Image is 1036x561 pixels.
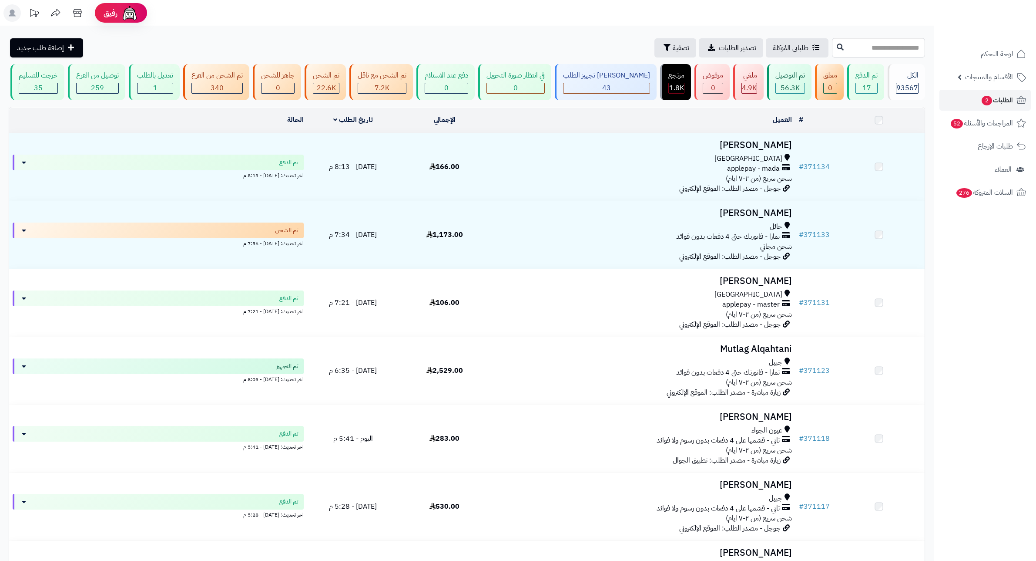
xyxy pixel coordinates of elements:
span: 1.8K [669,83,684,93]
a: المراجعات والأسئلة52 [939,113,1031,134]
a: طلباتي المُوكلة [766,38,828,57]
span: اليوم - 5:41 م [333,433,373,444]
a: إضافة طلب جديد [10,38,83,57]
div: اخر تحديث: [DATE] - 8:05 م [13,374,304,383]
span: جبيل [769,493,782,504]
a: مرفوض 0 [693,64,731,100]
a: السلات المتروكة276 [939,182,1031,203]
span: الأقسام والمنتجات [965,71,1013,83]
a: #371131 [799,297,830,308]
span: [DATE] - 5:28 م [329,501,377,512]
span: 276 [956,188,972,198]
span: 4.9K [742,83,757,93]
span: شحن سريع (من ٢-٧ ايام) [726,445,792,456]
a: ملغي 4.9K [731,64,765,100]
div: 1 [137,83,173,93]
div: تعديل بالطلب [137,71,173,81]
span: 1 [153,83,158,93]
span: 22.6K [317,83,336,93]
span: جوجل - مصدر الطلب: الموقع الإلكتروني [679,183,781,194]
span: زيارة مباشرة - مصدر الطلب: الموقع الإلكتروني [667,387,781,398]
span: تابي - قسّمها على 4 دفعات بدون رسوم ولا فوائد [657,504,780,514]
span: شحن سريع (من ٢-٧ ايام) [726,173,792,184]
a: #371133 [799,230,830,240]
span: # [799,162,804,172]
div: اخر تحديث: [DATE] - 8:13 م [13,170,304,179]
span: applepay - master [722,300,780,310]
a: لوحة التحكم [939,44,1031,64]
div: 0 [487,83,544,93]
div: 4944 [742,83,757,93]
div: ملغي [741,71,757,81]
span: [DATE] - 8:13 م [329,162,377,172]
h3: Mutlag Alqahtani [494,344,792,354]
div: 0 [425,83,468,93]
span: 0 [828,83,832,93]
a: تم التوصيل 56.3K [765,64,813,100]
span: رفيق [104,8,117,18]
div: 35 [19,83,57,93]
span: 340 [211,83,224,93]
div: مرتجع [668,71,684,81]
span: الطلبات [981,94,1013,106]
img: logo-2.png [977,22,1028,40]
span: تم الدفع [279,429,298,438]
div: 22579 [313,83,339,93]
span: طلباتي المُوكلة [773,43,808,53]
a: طلبات الإرجاع [939,136,1031,157]
div: جاهز للشحن [261,71,295,81]
a: مرتجع 1.8K [658,64,693,100]
span: [DATE] - 7:21 م [329,297,377,308]
div: اخر تحديث: [DATE] - 5:28 م [13,510,304,519]
span: 530.00 [429,501,459,512]
span: تم الدفع [279,158,298,167]
span: [GEOGRAPHIC_DATA] [714,154,782,164]
span: شحن سريع (من ٢-٧ ايام) [726,377,792,388]
span: 56.3K [781,83,800,93]
span: 35 [34,83,43,93]
span: 106.00 [429,297,459,308]
span: تم الشحن [275,226,298,235]
a: #371123 [799,365,830,376]
span: العملاء [995,163,1012,176]
div: 0 [824,83,837,93]
a: [PERSON_NAME] تجهيز الطلب 43 [553,64,658,100]
span: زيارة مباشرة - مصدر الطلب: تطبيق الجوال [673,455,781,466]
span: 17 [862,83,871,93]
span: تم التجهيز [276,362,298,371]
h3: [PERSON_NAME] [494,412,792,422]
span: شحن مجاني [760,241,792,252]
span: 0 [276,83,280,93]
div: خرجت للتسليم [19,71,58,81]
a: جاهز للشحن 0 [251,64,303,100]
div: 259 [77,83,118,93]
span: 2,529.00 [426,365,463,376]
div: اخر تحديث: [DATE] - 5:41 م [13,442,304,451]
span: # [799,365,804,376]
div: الكل [896,71,919,81]
span: 43 [602,83,611,93]
div: 0 [703,83,723,93]
span: # [799,230,804,240]
div: 43 [563,83,650,93]
a: في انتظار صورة التحويل 0 [476,64,553,100]
a: تم الشحن 22.6K [303,64,348,100]
span: تمارا - فاتورتك حتى 4 دفعات بدون فوائد [676,368,780,378]
span: جوجل - مصدر الطلب: الموقع الإلكتروني [679,319,781,330]
span: تم الدفع [279,294,298,303]
div: 0 [262,83,294,93]
div: تم الشحن مع ناقل [358,71,406,81]
span: تم الدفع [279,497,298,506]
a: معلق 0 [813,64,845,100]
a: توصيل من الفرع 259 [66,64,127,100]
span: 0 [444,83,449,93]
span: طلبات الإرجاع [978,140,1013,152]
span: جبيل [769,358,782,368]
span: # [799,297,804,308]
a: الطلبات2 [939,90,1031,111]
div: 340 [192,83,242,93]
div: تم التوصيل [775,71,805,81]
div: [PERSON_NAME] تجهيز الطلب [563,71,650,81]
a: الإجمالي [434,115,456,125]
div: تم الشحن من الفرع [191,71,243,81]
